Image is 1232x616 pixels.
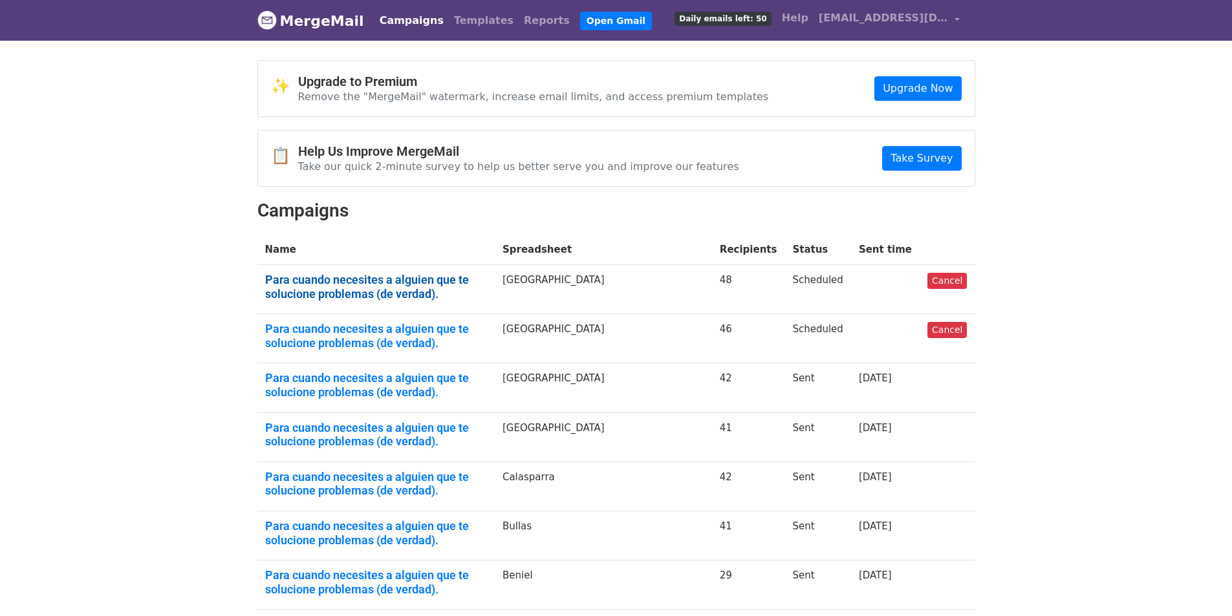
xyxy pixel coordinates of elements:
[1167,554,1232,616] iframe: Chat Widget
[784,511,850,560] td: Sent
[265,322,487,350] a: Para cuando necesites a alguien que te solucione problemas (de verdad).
[712,363,785,412] td: 42
[257,200,975,222] h2: Campaigns
[712,265,785,314] td: 48
[784,265,850,314] td: Scheduled
[265,371,487,399] a: Para cuando necesites a alguien que te solucione problemas (de verdad).
[495,235,712,265] th: Spreadsheet
[298,143,739,159] h4: Help Us Improve MergeMail
[265,470,487,498] a: Para cuando necesites a alguien que te solucione problemas (de verdad).
[298,160,739,173] p: Take our quick 2-minute survey to help us better serve you and improve our features
[784,462,850,511] td: Sent
[265,568,487,596] a: Para cuando necesites a alguien que te solucione problemas (de verdad).
[927,322,967,338] a: Cancel
[819,10,948,26] span: [EMAIL_ADDRESS][DOMAIN_NAME]
[784,363,850,412] td: Sent
[784,412,850,462] td: Sent
[495,462,712,511] td: Calasparra
[495,560,712,610] td: Beniel
[859,520,892,532] a: [DATE]
[519,8,575,34] a: Reports
[669,5,776,31] a: Daily emails left: 50
[257,10,277,30] img: MergeMail logo
[712,235,785,265] th: Recipients
[298,74,769,89] h4: Upgrade to Premium
[257,235,495,265] th: Name
[495,511,712,560] td: Bullas
[874,76,961,101] a: Upgrade Now
[265,273,487,301] a: Para cuando necesites a alguien que te solucione problemas (de verdad).
[298,90,769,103] p: Remove the "MergeMail" watermark, increase email limits, and access premium templates
[814,5,965,36] a: [EMAIL_ADDRESS][DOMAIN_NAME]
[712,462,785,511] td: 42
[777,5,814,31] a: Help
[784,235,850,265] th: Status
[374,8,449,34] a: Campaigns
[580,12,652,30] a: Open Gmail
[882,146,961,171] a: Take Survey
[784,314,850,363] td: Scheduled
[851,235,920,265] th: Sent time
[495,314,712,363] td: [GEOGRAPHIC_DATA]
[495,412,712,462] td: [GEOGRAPHIC_DATA]
[675,12,771,26] span: Daily emails left: 50
[449,8,519,34] a: Templates
[927,273,967,289] a: Cancel
[271,77,298,96] span: ✨
[495,265,712,314] td: [GEOGRAPHIC_DATA]
[712,412,785,462] td: 41
[271,147,298,165] span: 📋
[265,519,487,547] a: Para cuando necesites a alguien que te solucione problemas (de verdad).
[495,363,712,412] td: [GEOGRAPHIC_DATA]
[859,372,892,384] a: [DATE]
[265,421,487,449] a: Para cuando necesites a alguien que te solucione problemas (de verdad).
[712,560,785,610] td: 29
[784,560,850,610] td: Sent
[859,422,892,434] a: [DATE]
[257,7,364,34] a: MergeMail
[712,511,785,560] td: 41
[859,569,892,581] a: [DATE]
[859,471,892,483] a: [DATE]
[712,314,785,363] td: 46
